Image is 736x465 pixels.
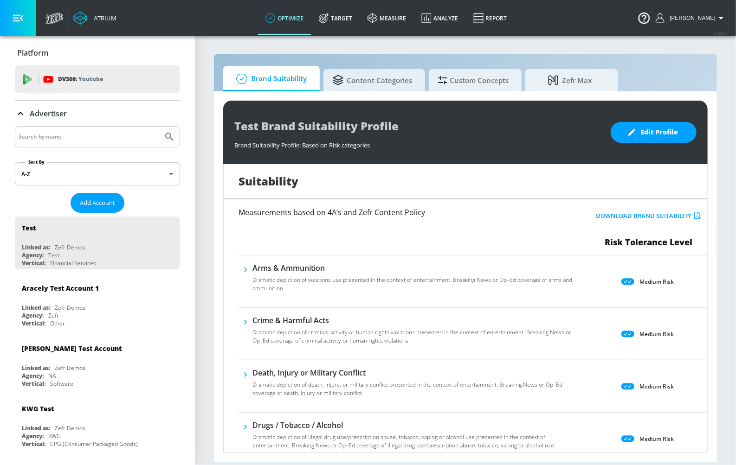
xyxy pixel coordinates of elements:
div: [PERSON_NAME] Test Account [22,344,122,353]
div: Atrium [90,14,116,22]
div: Agency: [22,372,44,380]
div: Advertiser [15,101,180,127]
label: Sort By [26,159,46,165]
p: Medium Risk [639,329,674,339]
div: KWG [48,432,61,440]
span: Brand Suitability [232,68,307,90]
div: Vertical: [22,259,45,267]
div: Aracely Test Account 1 [22,284,99,293]
div: Software [50,380,73,388]
p: Medium Risk [639,434,674,444]
div: Arms & AmmunitionDramatic depiction of weapons use presented in the context of entertainment. Bre... [252,263,576,298]
p: Dramatic depiction of illegal drug use/prescription abuse, tobacco, vaping or alcohol use present... [252,433,576,450]
p: Medium Risk [639,277,674,287]
button: Add Account [71,193,124,213]
input: Search by name [19,131,159,143]
div: Zefr Demos [55,424,85,432]
h6: Crime & Harmful Acts [252,315,576,325]
h6: Measurements based on 4A’s and Zefr Content Policy [239,209,551,216]
div: TestLinked as:Zefr DemosAgency:TestVertical:Financial Services [15,217,180,269]
p: Dramatic depiction of death, injury, or military conflict presented in the context of entertainme... [252,381,576,397]
a: optimize [258,1,311,35]
span: login as: michael.villalobos@zefr.com [666,15,716,21]
p: Dramatic depiction of criminal activity or human rights violations presented in the context of en... [252,328,576,345]
a: Atrium [73,11,116,25]
a: measure [360,1,414,35]
div: KWG TestLinked as:Zefr DemosAgency:KWGVertical:CPG (Consumer Packaged Goods) [15,397,180,450]
div: Drugs / Tobacco / AlcoholDramatic depiction of illegal drug use/prescription abuse, tobacco, vapi... [252,420,576,455]
div: Linked as: [22,243,50,251]
div: Vertical: [22,319,45,327]
p: Youtube [78,74,103,84]
a: Report [466,1,515,35]
h6: Drugs / Tobacco / Alcohol [252,420,576,430]
div: Crime & Harmful ActsDramatic depiction of criminal activity or human rights violations presented ... [252,315,576,350]
div: Zefr [48,312,59,319]
a: Target [311,1,360,35]
div: [PERSON_NAME] Test AccountLinked as:Zefr DemosAgency:NAVertical:Software [15,337,180,390]
p: Medium Risk [639,382,674,391]
div: Other [50,319,65,327]
button: [PERSON_NAME] [656,13,727,24]
div: Agency: [22,251,44,259]
a: Analyze [414,1,466,35]
p: Platform [17,48,48,58]
div: DV360: Youtube [15,65,180,93]
div: Platform [15,40,180,66]
div: Aracely Test Account 1Linked as:Zefr DemosAgency:ZefrVertical:Other [15,277,180,330]
span: Content Categories [333,69,412,91]
div: Agency: [22,432,44,440]
div: Agency: [22,312,44,319]
div: KWG Test [22,404,54,413]
p: Advertiser [30,108,67,119]
div: A-Z [15,162,180,185]
span: Add Account [80,197,115,208]
span: v 4.24.0 [714,31,727,36]
h1: Suitability [239,173,298,189]
span: Zefr Max [535,69,605,91]
button: Download Brand Suitability [594,209,704,223]
p: Dramatic depiction of weapons use presented in the context of entertainment. Breaking News or Op–... [252,276,576,293]
h6: Death, Injury or Military Conflict [252,368,576,378]
div: Test [22,223,36,232]
span: Custom Concepts [438,69,509,91]
div: Linked as: [22,424,50,432]
button: Edit Profile [611,122,697,143]
div: Vertical: [22,440,45,448]
div: Death, Injury or Military ConflictDramatic depiction of death, injury, or military conflict prese... [252,368,576,403]
div: Zefr Demos [55,243,85,251]
div: Linked as: [22,304,50,312]
div: Test [48,251,59,259]
div: Zefr Demos [55,364,85,372]
div: Vertical: [22,380,45,388]
div: Zefr Demos [55,304,85,312]
span: Risk Tolerance Level [605,236,692,248]
span: Edit Profile [629,127,678,138]
p: DV360: [58,74,103,84]
div: Brand Suitability Profile: Based on Risk categories [234,136,601,149]
h6: Arms & Ammunition [252,263,576,273]
button: Open Resource Center [631,5,657,31]
div: Financial Services [50,259,96,267]
div: Linked as: [22,364,50,372]
div: NA [48,372,56,380]
div: CPG (Consumer Packaged Goods) [50,440,138,448]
